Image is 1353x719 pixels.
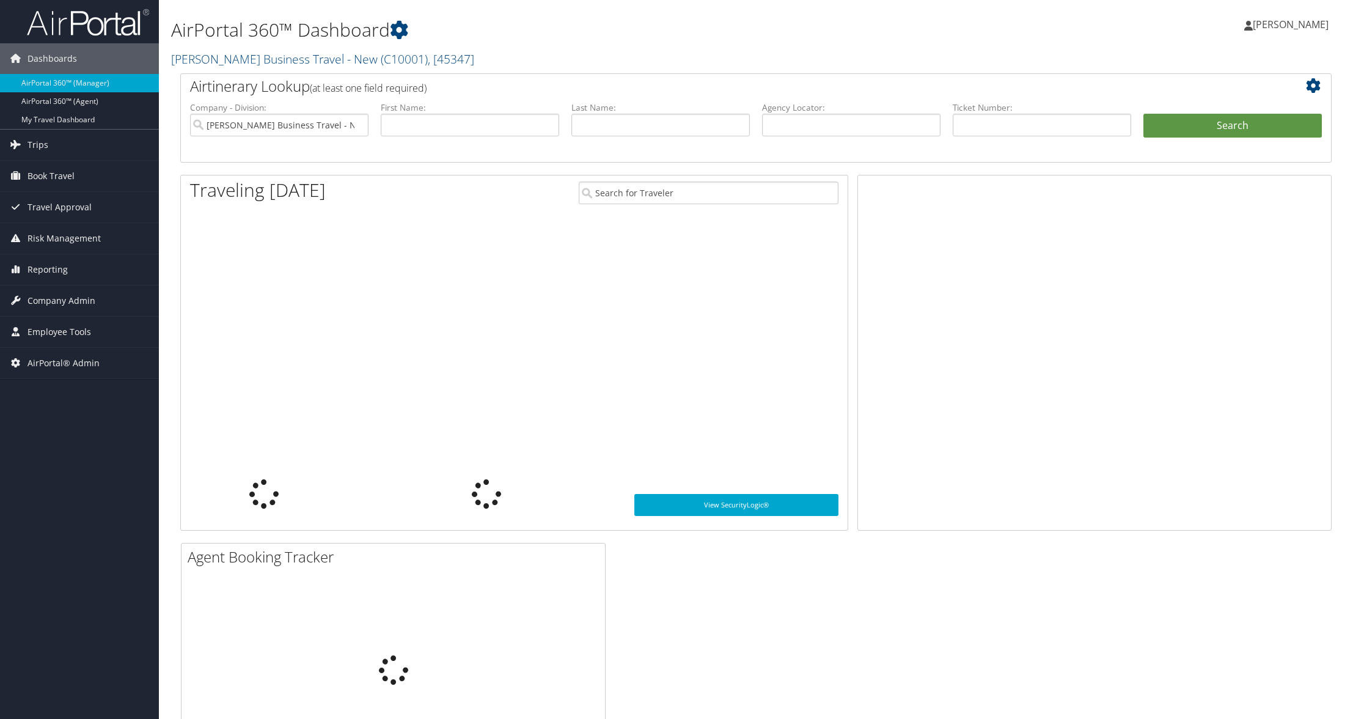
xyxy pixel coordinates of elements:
span: Employee Tools [28,317,91,347]
h1: Traveling [DATE] [190,177,326,203]
label: First Name: [381,101,559,114]
span: , [ 45347 ] [428,51,474,67]
span: [PERSON_NAME] [1253,18,1329,31]
a: [PERSON_NAME] [1244,6,1341,43]
span: Dashboards [28,43,77,74]
label: Company - Division: [190,101,369,114]
span: (at least one field required) [310,81,427,95]
label: Last Name: [571,101,750,114]
span: Trips [28,130,48,160]
span: Travel Approval [28,192,92,223]
h1: AirPortal 360™ Dashboard [171,17,951,43]
h2: Agent Booking Tracker [188,547,605,567]
span: AirPortal® Admin [28,348,100,378]
span: Book Travel [28,161,75,191]
img: airportal-logo.png [27,8,149,37]
input: Search for Traveler [579,182,838,204]
span: Company Admin [28,286,95,316]
a: View SecurityLogic® [634,494,838,516]
span: Reporting [28,254,68,285]
label: Agency Locator: [762,101,941,114]
a: [PERSON_NAME] Business Travel - New [171,51,474,67]
label: Ticket Number: [953,101,1131,114]
span: ( C10001 ) [381,51,428,67]
button: Search [1143,114,1322,138]
h2: Airtinerary Lookup [190,76,1226,97]
span: Risk Management [28,223,101,254]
